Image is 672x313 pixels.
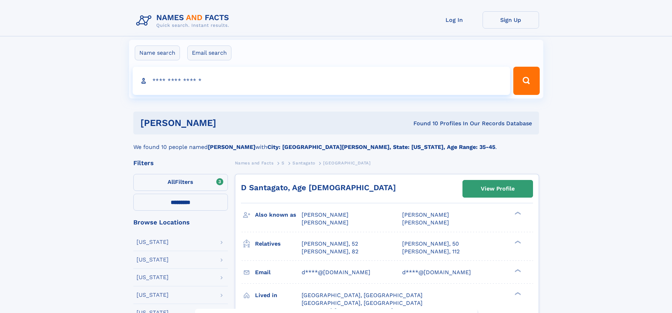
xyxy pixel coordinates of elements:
[513,268,521,273] div: ❯
[255,209,302,221] h3: Also known as
[292,161,315,165] span: Santagato
[255,266,302,278] h3: Email
[235,158,274,167] a: Names and Facts
[255,289,302,301] h3: Lived in
[513,211,521,216] div: ❯
[208,144,255,150] b: [PERSON_NAME]
[133,134,539,151] div: We found 10 people named with .
[302,219,349,226] span: [PERSON_NAME]
[483,11,539,29] a: Sign Up
[281,158,285,167] a: S
[302,240,358,248] a: [PERSON_NAME], 52
[513,240,521,244] div: ❯
[481,181,515,197] div: View Profile
[140,119,315,127] h1: [PERSON_NAME]
[133,219,228,225] div: Browse Locations
[402,240,459,248] a: [PERSON_NAME], 50
[513,291,521,296] div: ❯
[133,67,510,95] input: search input
[281,161,285,165] span: S
[133,160,228,166] div: Filters
[135,46,180,60] label: Name search
[513,67,539,95] button: Search Button
[323,161,370,165] span: [GEOGRAPHIC_DATA]
[292,158,315,167] a: Santagato
[463,180,533,197] a: View Profile
[402,219,449,226] span: [PERSON_NAME]
[137,257,169,263] div: [US_STATE]
[255,238,302,250] h3: Relatives
[187,46,231,60] label: Email search
[402,248,460,255] a: [PERSON_NAME], 112
[137,275,169,280] div: [US_STATE]
[302,211,349,218] span: [PERSON_NAME]
[302,300,423,306] span: [GEOGRAPHIC_DATA], [GEOGRAPHIC_DATA]
[133,11,235,30] img: Logo Names and Facts
[426,11,483,29] a: Log In
[267,144,495,150] b: City: [GEOGRAPHIC_DATA][PERSON_NAME], State: [US_STATE], Age Range: 35-45
[133,174,228,191] label: Filters
[241,183,396,192] a: D Santagato, Age [DEMOGRAPHIC_DATA]
[168,179,175,185] span: All
[302,248,358,255] a: [PERSON_NAME], 82
[302,292,423,299] span: [GEOGRAPHIC_DATA], [GEOGRAPHIC_DATA]
[315,120,532,127] div: Found 10 Profiles In Our Records Database
[137,239,169,245] div: [US_STATE]
[402,211,449,218] span: [PERSON_NAME]
[137,292,169,298] div: [US_STATE]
